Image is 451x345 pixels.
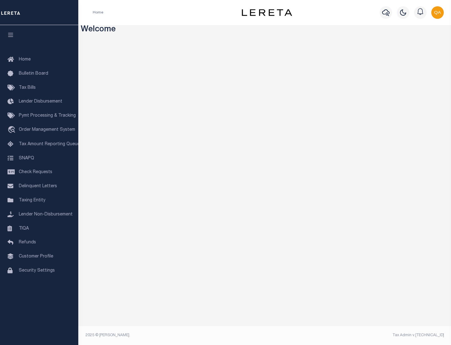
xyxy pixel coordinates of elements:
span: Order Management System [19,128,75,132]
span: Customer Profile [19,254,53,259]
span: Security Settings [19,268,55,273]
span: Check Requests [19,170,52,174]
h3: Welcome [81,25,449,35]
span: SNAPQ [19,156,34,160]
span: Refunds [19,240,36,245]
div: Tax Admin v.[TECHNICAL_ID] [269,332,444,338]
li: Home [93,10,103,15]
i: travel_explore [8,126,18,134]
div: 2025 © [PERSON_NAME]. [81,332,265,338]
span: Lender Non-Disbursement [19,212,73,217]
span: Lender Disbursement [19,99,62,104]
span: Tax Bills [19,86,36,90]
img: logo-dark.svg [242,9,292,16]
span: Home [19,57,31,62]
span: Tax Amount Reporting Queue [19,142,80,146]
span: Bulletin Board [19,72,48,76]
span: Taxing Entity [19,198,45,203]
span: Delinquent Letters [19,184,57,188]
span: Pymt Processing & Tracking [19,114,76,118]
img: svg+xml;base64,PHN2ZyB4bWxucz0iaHR0cDovL3d3dy53My5vcmcvMjAwMC9zdmciIHBvaW50ZXItZXZlbnRzPSJub25lIi... [431,6,444,19]
span: TIQA [19,226,29,231]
